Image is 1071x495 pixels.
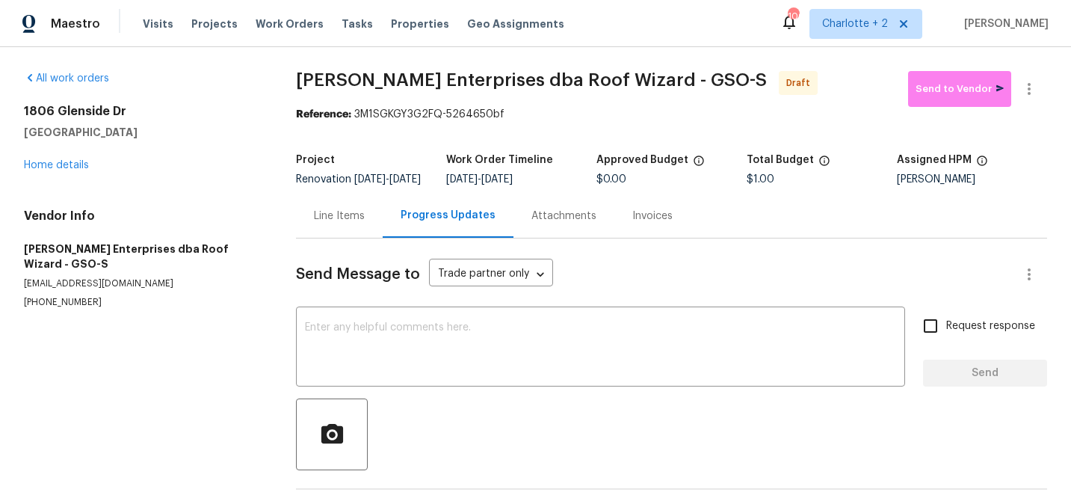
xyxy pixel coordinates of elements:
[401,208,496,223] div: Progress Updates
[976,155,988,174] span: The hpm assigned to this work order.
[389,174,421,185] span: [DATE]
[467,16,564,31] span: Geo Assignments
[481,174,513,185] span: [DATE]
[596,174,626,185] span: $0.00
[296,71,767,89] span: [PERSON_NAME] Enterprises dba Roof Wizard - GSO-S
[946,319,1035,334] span: Request response
[786,76,816,90] span: Draft
[818,155,830,174] span: The total cost of line items that have been proposed by Opendoor. This sum includes line items th...
[632,209,673,224] div: Invoices
[24,160,89,170] a: Home details
[24,277,260,290] p: [EMAIL_ADDRESS][DOMAIN_NAME]
[24,296,260,309] p: [PHONE_NUMBER]
[191,16,238,31] span: Projects
[693,155,705,174] span: The total cost of line items that have been approved by both Opendoor and the Trade Partner. This...
[446,174,478,185] span: [DATE]
[296,155,335,165] h5: Project
[747,155,814,165] h5: Total Budget
[446,174,513,185] span: -
[24,125,260,140] h5: [GEOGRAPHIC_DATA]
[296,107,1047,122] div: 3M1SGKGY3G2FQ-5264650bf
[897,155,972,165] h5: Assigned HPM
[354,174,421,185] span: -
[446,155,553,165] h5: Work Order Timeline
[24,73,109,84] a: All work orders
[788,9,798,24] div: 100
[296,109,351,120] b: Reference:
[747,174,774,185] span: $1.00
[531,209,596,224] div: Attachments
[354,174,386,185] span: [DATE]
[916,81,1004,98] span: Send to Vendor
[24,242,260,271] h5: [PERSON_NAME] Enterprises dba Roof Wizard - GSO-S
[256,16,324,31] span: Work Orders
[391,16,449,31] span: Properties
[908,71,1011,107] button: Send to Vendor
[24,209,260,224] h4: Vendor Info
[314,209,365,224] div: Line Items
[296,267,420,282] span: Send Message to
[51,16,100,31] span: Maestro
[822,16,888,31] span: Charlotte + 2
[958,16,1049,31] span: [PERSON_NAME]
[143,16,173,31] span: Visits
[24,104,260,119] h2: 1806 Glenside Dr
[596,155,688,165] h5: Approved Budget
[429,262,553,287] div: Trade partner only
[897,174,1047,185] div: [PERSON_NAME]
[296,174,421,185] span: Renovation
[342,19,373,29] span: Tasks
